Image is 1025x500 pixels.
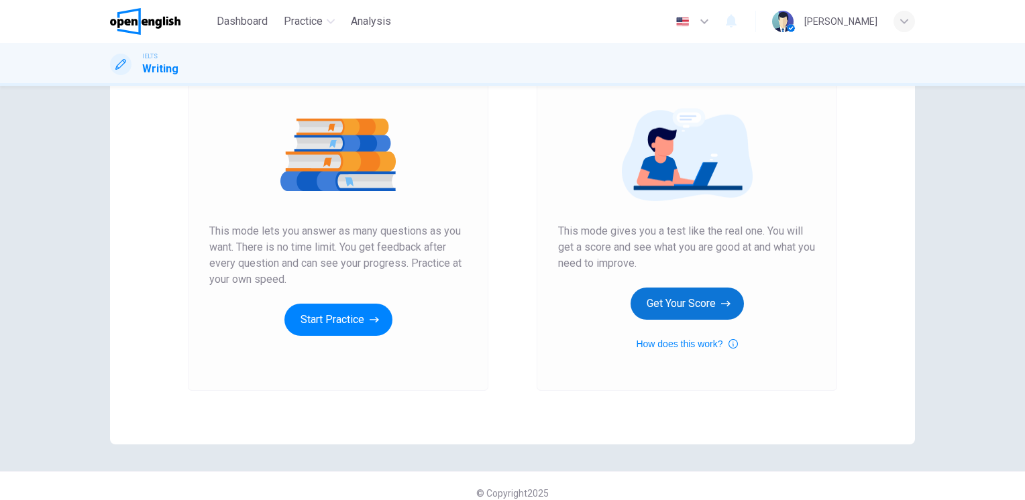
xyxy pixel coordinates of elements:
[636,336,737,352] button: How does this work?
[345,9,396,34] button: Analysis
[284,13,323,29] span: Practice
[674,17,691,27] img: en
[631,288,744,320] button: Get Your Score
[278,9,340,34] button: Practice
[142,61,178,77] h1: Writing
[772,11,794,32] img: Profile picture
[284,304,392,336] button: Start Practice
[110,8,211,35] a: OpenEnglish logo
[142,52,158,61] span: IELTS
[558,223,816,271] span: This mode gives you a test like the real one. You will get a score and see what you are good at a...
[211,9,273,34] button: Dashboard
[209,223,467,288] span: This mode lets you answer as many questions as you want. There is no time limit. You get feedback...
[351,13,391,29] span: Analysis
[476,488,549,499] span: © Copyright 2025
[804,13,877,29] div: [PERSON_NAME]
[110,8,180,35] img: OpenEnglish logo
[217,13,268,29] span: Dashboard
